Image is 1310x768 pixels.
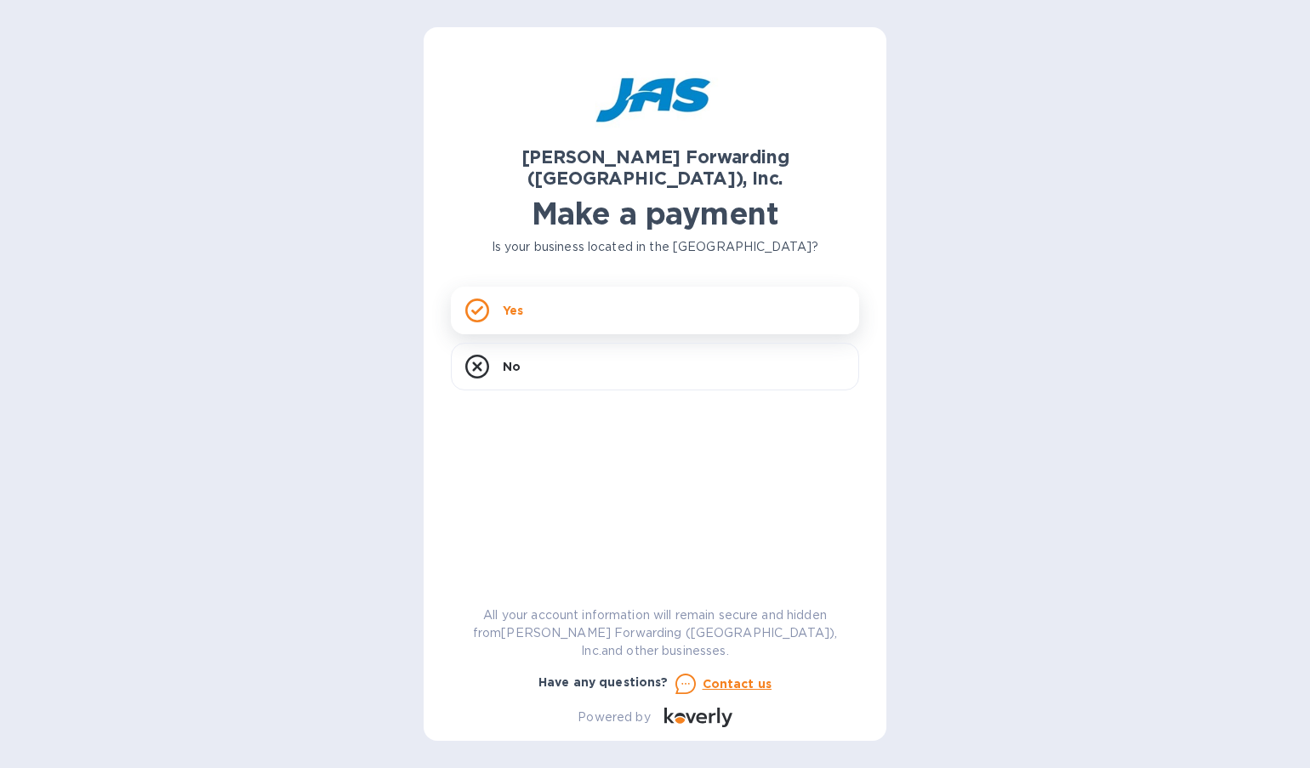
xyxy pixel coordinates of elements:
[503,302,523,319] p: Yes
[578,708,650,726] p: Powered by
[451,238,859,256] p: Is your business located in the [GEOGRAPHIC_DATA]?
[451,606,859,660] p: All your account information will remain secure and hidden from [PERSON_NAME] Forwarding ([GEOGRA...
[703,677,772,691] u: Contact us
[503,358,521,375] p: No
[451,196,859,231] h1: Make a payment
[538,675,669,689] b: Have any questions?
[521,146,789,189] b: [PERSON_NAME] Forwarding ([GEOGRAPHIC_DATA]), Inc.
